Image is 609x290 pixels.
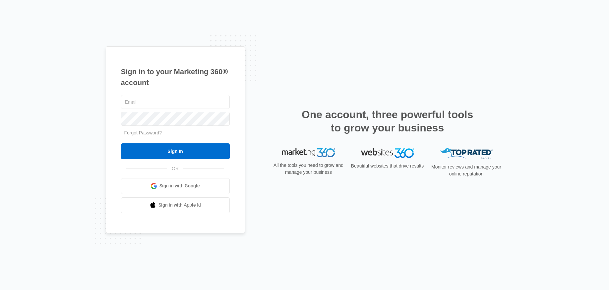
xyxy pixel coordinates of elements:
span: Sign in with Google [159,182,200,189]
p: All the tools you need to grow and manage your business [272,162,346,176]
img: Websites 360 [361,148,414,158]
a: Sign in with Google [121,178,230,194]
input: Sign In [121,143,230,159]
input: Email [121,95,230,109]
p: Monitor reviews and manage your online reputation [429,164,504,177]
h1: Sign in to your Marketing 360® account [121,66,230,88]
a: Sign in with Apple Id [121,197,230,213]
span: Sign in with Apple Id [158,202,201,209]
a: Forgot Password? [124,130,162,135]
p: Beautiful websites that drive results [350,163,425,169]
img: Top Rated Local [440,148,493,159]
span: OR [167,165,183,172]
h2: One account, three powerful tools to grow your business [300,108,475,134]
img: Marketing 360 [282,148,335,158]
